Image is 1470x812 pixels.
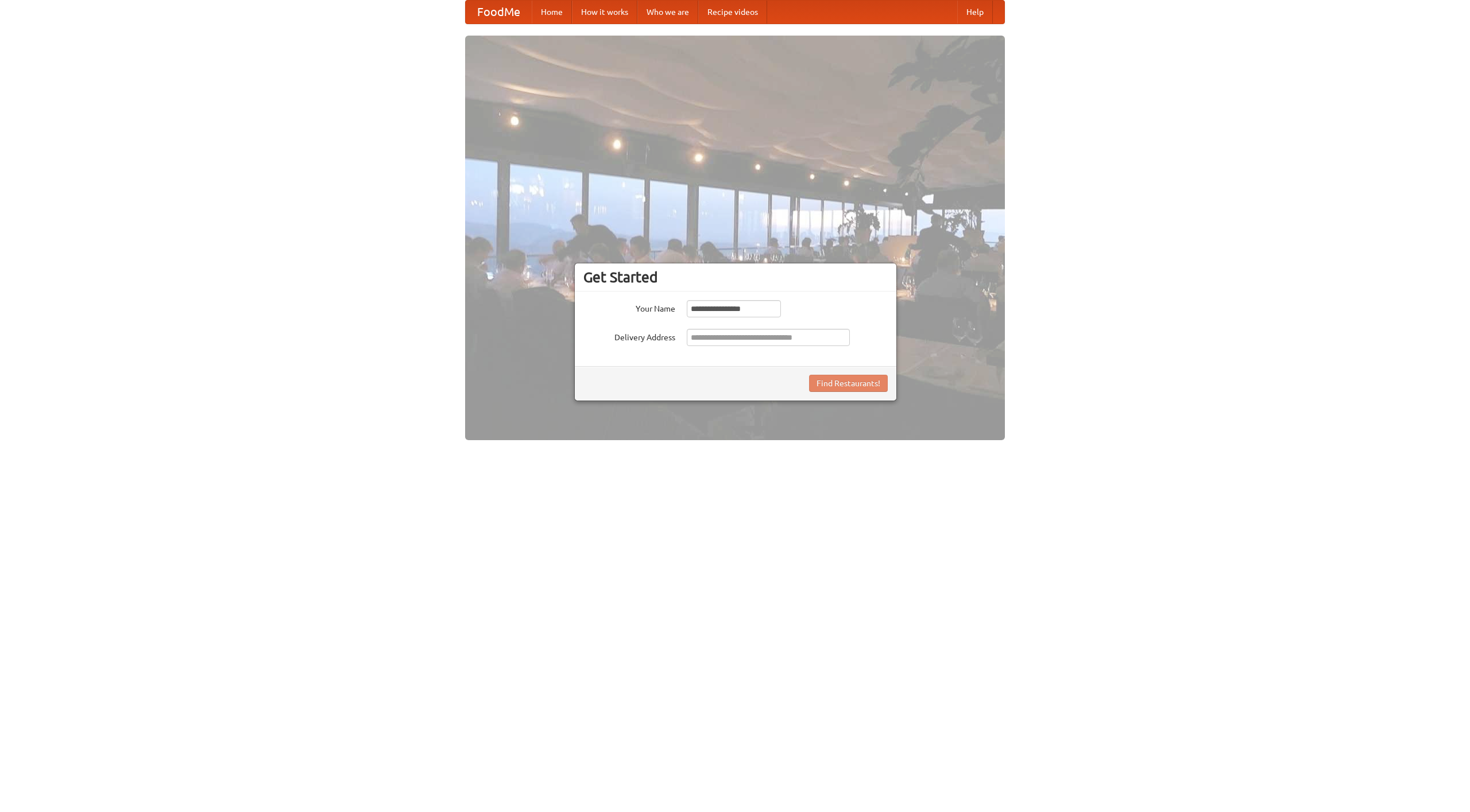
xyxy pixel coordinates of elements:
a: How it works [572,1,637,24]
h3: Get Started [583,269,888,286]
a: Who we are [637,1,698,24]
a: Recipe videos [698,1,767,24]
a: Help [957,1,993,24]
a: FoodMe [466,1,532,24]
button: Find Restaurants! [809,375,888,392]
label: Delivery Address [583,329,675,343]
label: Your Name [583,300,675,314]
a: Home [532,1,572,24]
